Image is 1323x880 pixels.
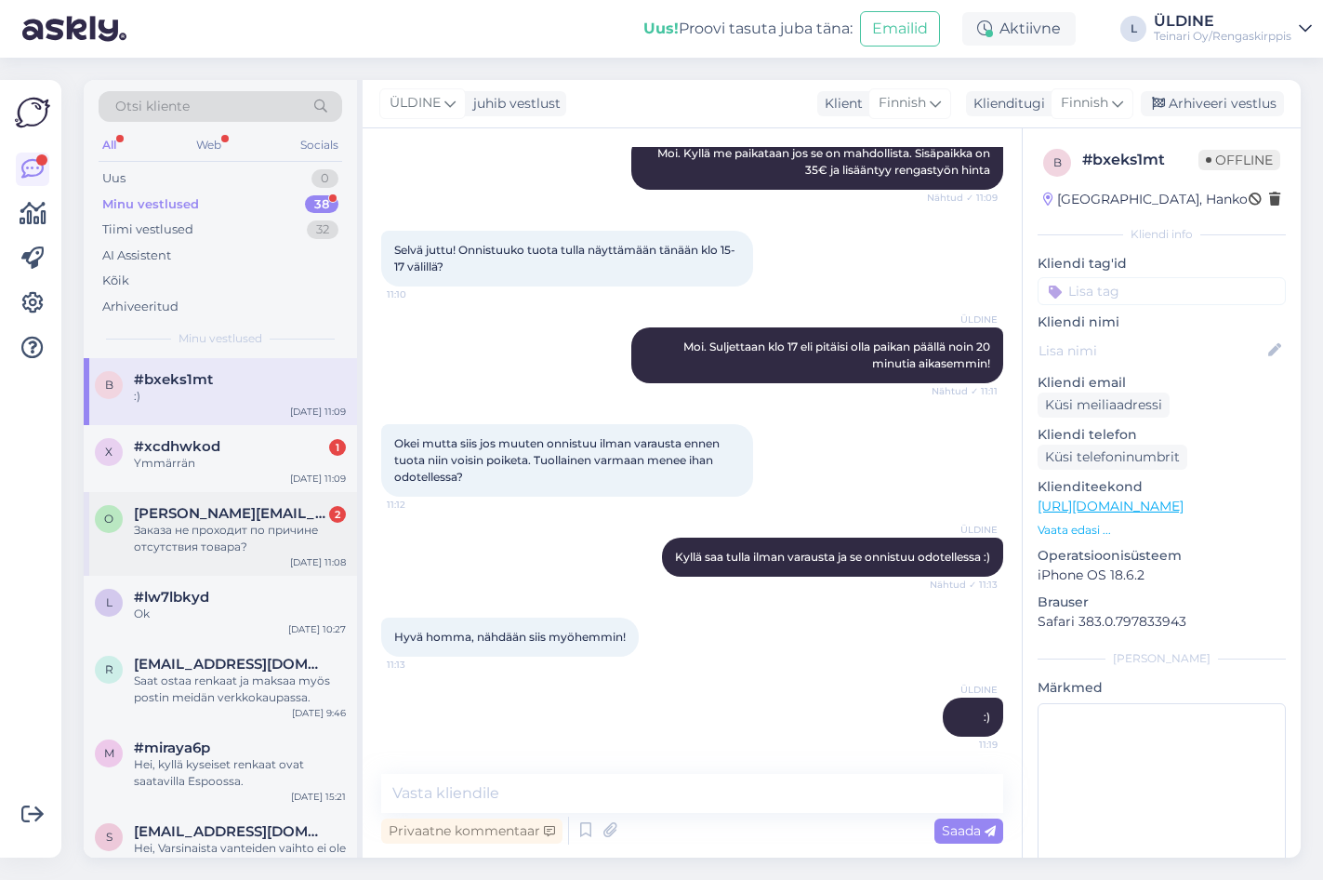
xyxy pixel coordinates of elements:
[1198,150,1280,170] span: Offline
[297,133,342,157] div: Socials
[134,656,327,673] span: robert.niva@gmail.com
[311,169,338,188] div: 0
[942,822,996,839] span: Saada
[928,683,998,697] span: ÜLDINE
[387,498,456,512] span: 11:12
[387,287,456,301] span: 11:10
[1038,254,1286,273] p: Kliendi tag'id
[104,746,114,760] span: m
[466,94,561,113] div: juhib vestlust
[1141,91,1284,116] div: Arhiveeri vestlus
[1038,522,1286,539] p: Vaata edasi ...
[675,550,990,564] span: Kyllä saa tulla ilman varausta ja se onnistuu odotellessa :)
[305,195,338,214] div: 38
[1038,277,1286,305] input: Lisa tag
[928,384,998,398] span: Nähtud ✓ 11:11
[105,662,113,676] span: r
[102,272,129,290] div: Kõik
[1061,93,1108,113] span: Finnish
[291,790,346,804] div: [DATE] 15:21
[394,630,626,644] span: Hyvä homma, nähdään siis myöhemmin!
[928,578,998,592] span: Nähtud ✓ 11:13
[966,94,1045,113] div: Klienditugi
[1154,29,1291,44] div: Teinari Oy/Rengaskirppis
[1038,313,1286,332] p: Kliendi nimi
[134,740,210,756] span: #miraya6p
[102,247,171,265] div: AI Assistent
[1038,612,1286,632] p: Safari 383.0.797833943
[134,673,346,706] div: Saat ostaa renkaat ja maksaa myös postin meidän verkkokaupassa.
[288,622,346,636] div: [DATE] 10:27
[134,371,213,388] span: #bxeks1mt
[104,512,113,526] span: o
[179,330,262,347] span: Minu vestlused
[1039,340,1264,361] input: Lisa nimi
[1038,226,1286,243] div: Kliendi info
[643,20,679,37] b: Uus!
[134,388,346,405] div: :)
[105,445,112,459] span: x
[329,506,346,523] div: 2
[102,220,193,239] div: Tiimi vestlused
[927,191,998,205] span: Nähtud ✓ 11:09
[102,195,199,214] div: Minu vestlused
[134,756,346,790] div: Hei, kyllä kyseiset renkaat ovat saatavilla Espoossa.
[192,133,225,157] div: Web
[860,11,940,47] button: Emailid
[817,94,863,113] div: Klient
[134,823,327,840] span: sirvan.s@hotmail.fi
[1082,149,1198,171] div: # bxeks1mt
[394,243,735,273] span: Selvä juttu! Onnistuuko tuota tulla näyttämään tänään klo 15-17 välillä?
[1038,498,1184,514] a: [URL][DOMAIN_NAME]
[1038,593,1286,612] p: Brauser
[962,12,1076,46] div: Aktiivne
[683,340,993,370] span: Moi. Suljettaan klo 17 eli pitäisi olla paikan päällä noin 20 minutia aikasemmin!
[290,472,346,486] div: [DATE] 11:09
[879,93,926,113] span: Finnish
[106,595,112,609] span: l
[15,95,50,130] img: Askly Logo
[928,738,998,752] span: 11:19
[984,710,990,724] span: :)
[105,378,113,392] span: b
[115,97,190,116] span: Otsi kliente
[1038,566,1286,585] p: iPhone OS 18.6.2
[1038,445,1187,470] div: Küsi telefoninumbrit
[134,589,209,606] span: #lw7lbkyd
[1038,425,1286,445] p: Kliendi telefon
[329,439,346,456] div: 1
[1053,155,1062,169] span: b
[134,505,327,522] span: olga.varonen@gmail.com
[134,606,346,622] div: Ok
[106,830,112,844] span: s
[102,169,126,188] div: Uus
[134,522,346,555] div: Заказа не проходит по причине отсутствия товара?
[1038,546,1286,566] p: Operatsioonisüsteem
[1154,14,1312,44] a: ÜLDINETeinari Oy/Rengaskirppis
[381,819,562,844] div: Privaatne kommentaar
[292,706,346,720] div: [DATE] 9:46
[1154,14,1291,29] div: ÜLDINE
[1120,16,1146,42] div: L
[1043,190,1248,209] div: [GEOGRAPHIC_DATA], Hanko
[1038,477,1286,497] p: Klienditeekond
[394,436,722,484] span: Okei mutta siis jos muuten onnistuu ilman varausta ennen tuota niin voisin poiketa. Tuollainen va...
[1038,373,1286,393] p: Kliendi email
[387,658,456,672] span: 11:13
[102,298,179,316] div: Arhiveeritud
[1038,678,1286,698] p: Märkmed
[1038,650,1286,667] div: [PERSON_NAME]
[928,313,998,327] span: ÜLDINE
[390,93,441,113] span: ÜLDINE
[134,840,346,873] div: Hei, Varsinaista vanteiden vaihto ei ole meidän puoleltamme mahdollista, mutta voimme arvioida va...
[928,523,998,537] span: ÜLDINE
[99,133,120,157] div: All
[290,555,346,569] div: [DATE] 11:08
[134,455,346,472] div: Ymmärrän
[643,18,853,40] div: Proovi tasuta juba täna:
[1038,393,1170,418] div: Küsi meiliaadressi
[134,438,220,455] span: #xcdhwkod
[307,220,338,239] div: 32
[290,405,346,419] div: [DATE] 11:09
